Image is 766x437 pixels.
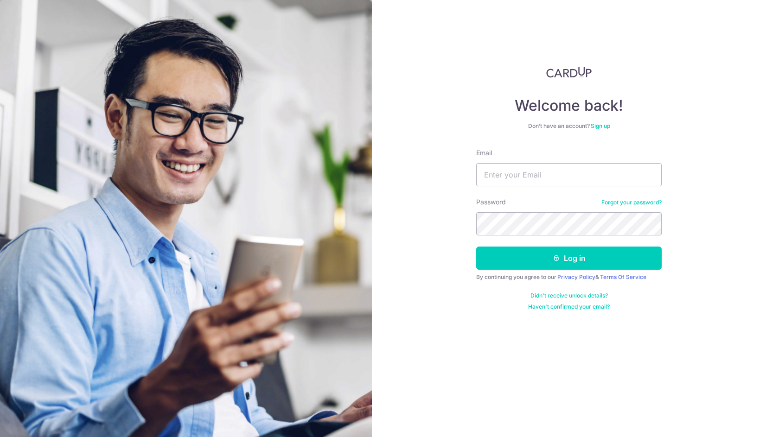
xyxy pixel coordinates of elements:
[591,122,610,129] a: Sign up
[476,197,506,207] label: Password
[528,303,610,310] a: Haven't confirmed your email?
[476,96,662,115] h4: Welcome back!
[557,273,595,280] a: Privacy Policy
[476,122,662,130] div: Don’t have an account?
[476,148,492,158] label: Email
[476,247,662,270] button: Log in
[546,67,592,78] img: CardUp Logo
[476,273,662,281] div: By continuing you agree to our &
[600,273,646,280] a: Terms Of Service
[601,199,662,206] a: Forgot your password?
[530,292,608,299] a: Didn't receive unlock details?
[476,163,662,186] input: Enter your Email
